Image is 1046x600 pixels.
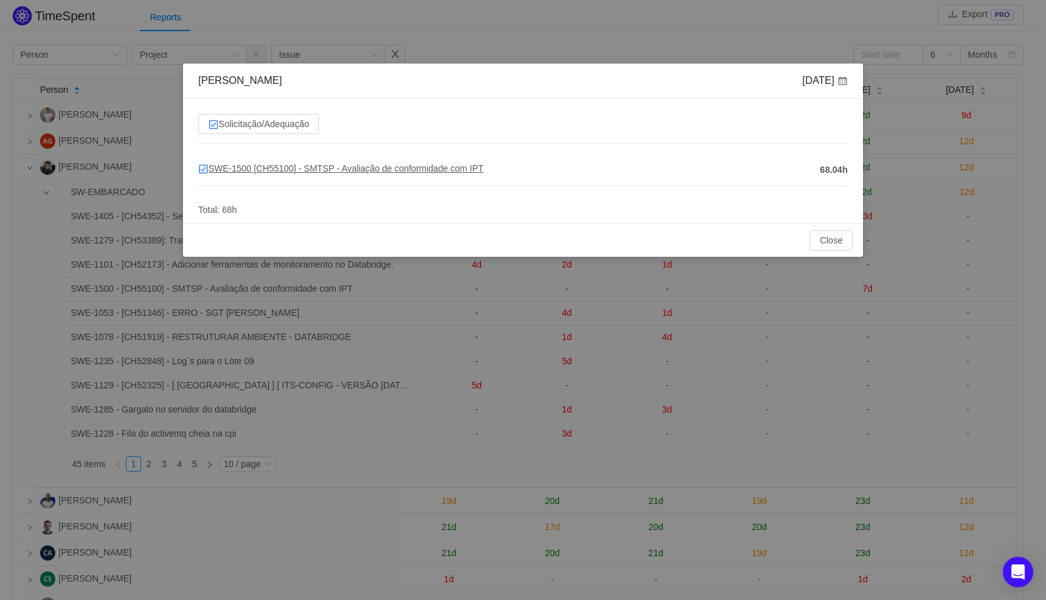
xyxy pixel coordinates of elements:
[198,163,484,174] span: SWE-1500 [CH55100] - SMTSP - Avaliação de conformidade com IPT
[820,163,848,177] span: 68.04h
[803,74,848,88] div: [DATE]
[1003,557,1033,587] div: Open Intercom Messenger
[208,119,309,129] span: Solicitação/Adequação
[198,164,208,174] img: 10318
[810,230,853,250] button: Close
[208,119,219,130] img: 10318
[198,74,282,88] div: [PERSON_NAME]
[198,205,237,215] span: Total: 68h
